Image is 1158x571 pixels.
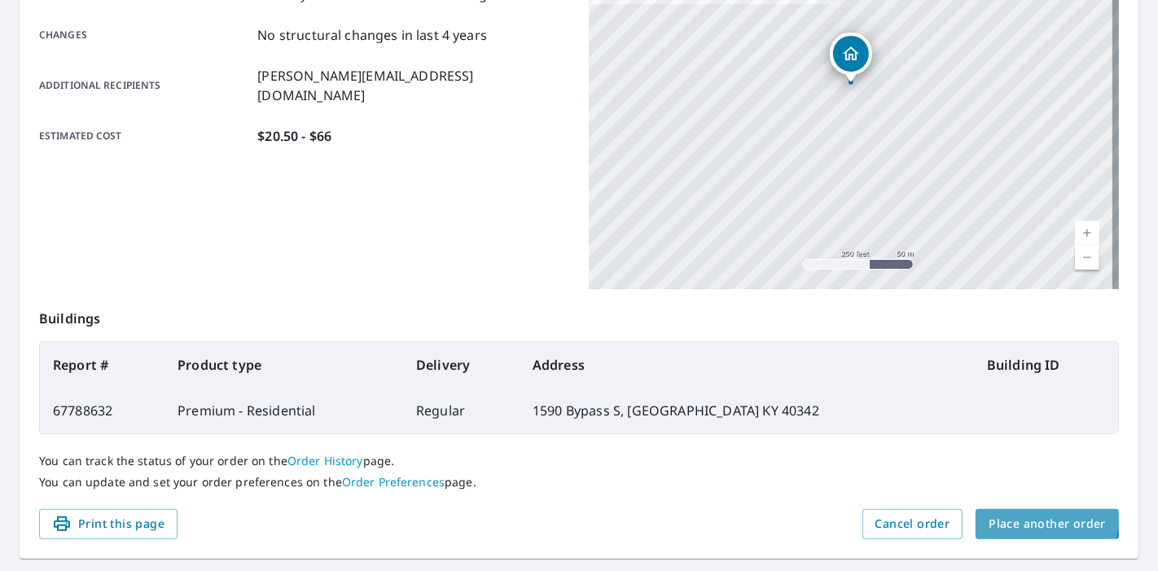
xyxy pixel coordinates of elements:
td: Regular [403,388,520,433]
button: Cancel order [862,509,963,539]
td: 67788632 [40,388,164,433]
th: Report # [40,342,164,388]
a: Current Level 17, Zoom In [1075,221,1099,245]
p: [PERSON_NAME][EMAIL_ADDRESS][DOMAIN_NAME] [257,66,569,105]
button: Place another order [976,509,1119,539]
th: Building ID [974,342,1118,388]
p: Additional recipients [39,66,251,105]
span: Place another order [989,514,1106,534]
p: Buildings [39,289,1119,341]
span: Cancel order [875,514,950,534]
a: Order History [287,453,363,468]
a: Order Preferences [342,474,445,490]
p: No structural changes in last 4 years [257,25,487,45]
span: Print this page [52,514,164,534]
td: 1590 Bypass S, [GEOGRAPHIC_DATA] KY 40342 [520,388,974,433]
div: Dropped pin, building 1, Residential property, 1590 Bypass S Lawrenceburg, KY 40342 [830,33,872,83]
p: Changes [39,25,251,45]
button: Print this page [39,509,178,539]
td: Premium - Residential [164,388,403,433]
p: You can update and set your order preferences on the page. [39,475,1119,490]
th: Delivery [403,342,520,388]
th: Address [520,342,974,388]
p: Estimated cost [39,126,251,146]
p: You can track the status of your order on the page. [39,454,1119,468]
th: Product type [164,342,403,388]
p: $20.50 - $66 [257,126,331,146]
a: Current Level 17, Zoom Out [1075,245,1099,270]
